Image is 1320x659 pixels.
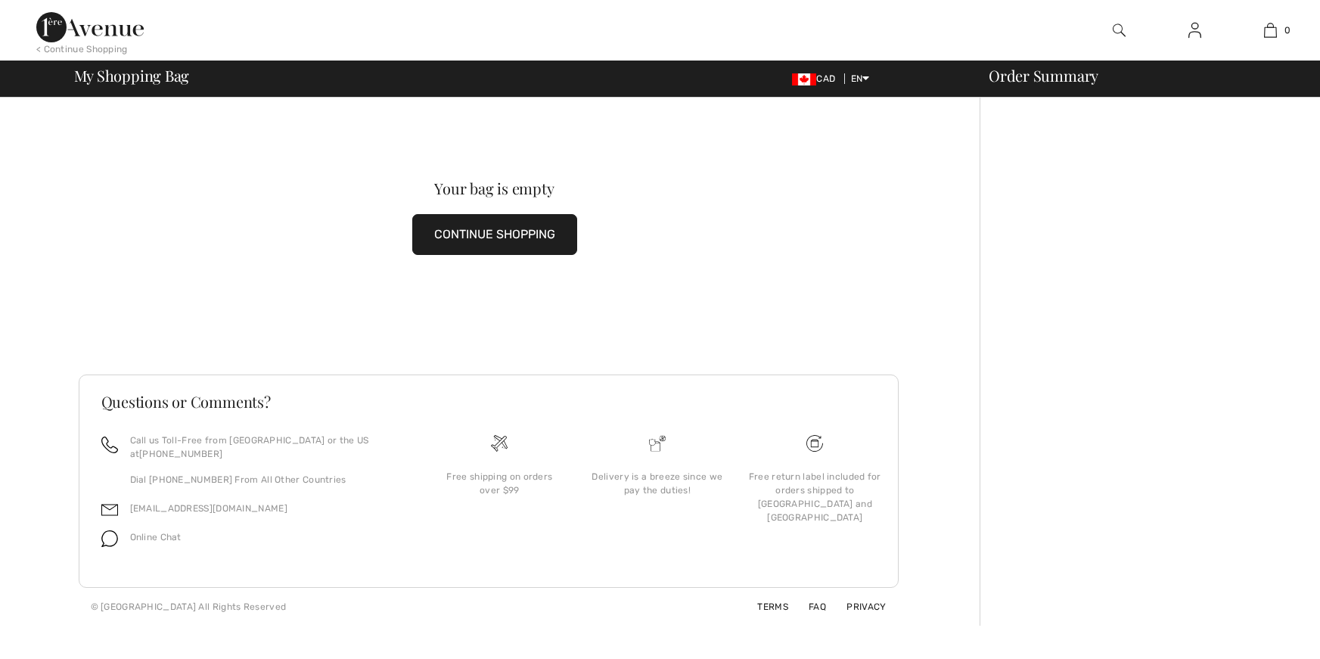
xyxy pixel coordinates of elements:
a: [EMAIL_ADDRESS][DOMAIN_NAME] [130,503,287,514]
a: Terms [739,601,788,612]
span: 0 [1284,23,1290,37]
p: Dial [PHONE_NUMBER] From All Other Countries [130,473,403,486]
div: Delivery is a breeze since we pay the duties! [591,470,724,497]
a: [PHONE_NUMBER] [139,449,222,459]
div: © [GEOGRAPHIC_DATA] All Rights Reserved [91,600,287,614]
p: Call us Toll-Free from [GEOGRAPHIC_DATA] or the US at [130,434,403,461]
div: Free return label included for orders shipped to [GEOGRAPHIC_DATA] and [GEOGRAPHIC_DATA] [748,470,881,524]
img: email [101,502,118,518]
div: Your bag is empty [120,181,869,196]
a: Sign In [1176,21,1213,40]
div: < Continue Shopping [36,42,128,56]
img: 1ère Avenue [36,12,144,42]
img: My Info [1188,21,1201,39]
button: CONTINUE SHOPPING [412,214,577,255]
img: search the website [1113,21,1126,39]
img: My Bag [1264,21,1277,39]
span: Online Chat [130,532,182,542]
img: Canadian Dollar [792,73,816,85]
span: CAD [792,73,841,84]
h3: Questions or Comments? [101,394,876,409]
img: Free shipping on orders over $99 [806,435,823,452]
img: Delivery is a breeze since we pay the duties! [649,435,666,452]
div: Free shipping on orders over $99 [433,470,566,497]
a: 0 [1233,21,1307,39]
img: call [101,437,118,453]
div: Order Summary [971,68,1311,83]
img: chat [101,530,118,547]
span: My Shopping Bag [74,68,190,83]
a: FAQ [790,601,826,612]
a: Privacy [828,601,886,612]
span: EN [851,73,870,84]
img: Free shipping on orders over $99 [491,435,508,452]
